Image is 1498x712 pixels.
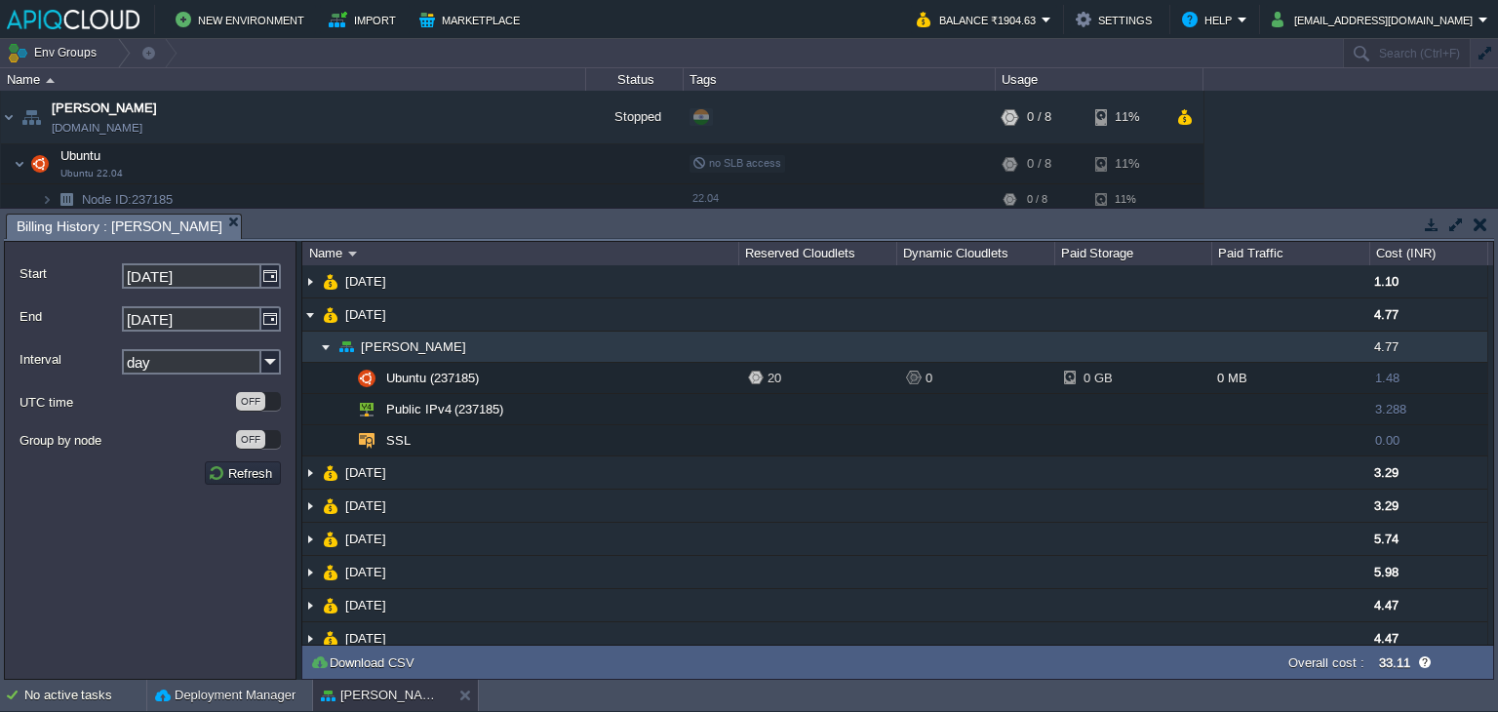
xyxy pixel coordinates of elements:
[748,363,896,393] div: 20
[1371,242,1487,265] div: Cost (INR)
[26,144,54,183] img: AMDAwAAAACH5BAEAAAAALAAAAAABAAEAAAICRAEAOw==
[20,263,120,284] label: Start
[692,157,781,169] span: no SLB access
[46,78,55,83] img: AMDAwAAAACH5BAEAAAAALAAAAAABAAEAAAICRAEAOw==
[41,184,53,215] img: AMDAwAAAACH5BAEAAAAALAAAAAABAAEAAAICRAEAOw==
[236,430,265,449] div: OFF
[17,215,222,239] span: Billing History : [PERSON_NAME]
[384,370,482,386] a: Ubuntu (237185)
[302,298,318,331] img: AMDAwAAAACH5BAEAAAAALAAAAAABAAEAAAICRAEAOw==
[343,273,389,290] a: [DATE]
[685,68,995,91] div: Tags
[419,8,526,31] button: Marketplace
[329,8,402,31] button: Import
[302,622,318,654] img: AMDAwAAAACH5BAEAAAAALAAAAAABAAEAAAICRAEAOw==
[1027,144,1051,183] div: 0 / 8
[1375,433,1399,448] span: 0.00
[1374,339,1399,354] span: 4.77
[323,589,338,621] img: AMDAwAAAACH5BAEAAAAALAAAAAABAAEAAAICRAEAOw==
[334,394,349,424] img: AMDAwAAAACH5BAEAAAAALAAAAAABAAEAAAICRAEAOw==
[343,597,389,613] a: [DATE]
[1374,465,1399,480] span: 3.29
[906,363,1054,393] div: 0
[1374,498,1399,513] span: 3.29
[323,298,338,331] img: AMDAwAAAACH5BAEAAAAALAAAAAABAAEAAAICRAEAOw==
[155,686,296,705] button: Deployment Manager
[1212,363,1370,393] div: 0 MB
[343,564,389,580] a: [DATE]
[898,242,1054,265] div: Dynamic Cloudlets
[359,338,469,355] a: [PERSON_NAME]
[334,425,349,455] img: AMDAwAAAACH5BAEAAAAALAAAAAABAAEAAAICRAEAOw==
[323,523,338,555] img: AMDAwAAAACH5BAEAAAAALAAAAAABAAEAAAICRAEAOw==
[7,39,103,66] button: Env Groups
[302,589,318,621] img: AMDAwAAAACH5BAEAAAAALAAAAAABAAEAAAICRAEAOw==
[82,192,132,207] span: Node ID:
[318,332,334,362] img: AMDAwAAAACH5BAEAAAAALAAAAAABAAEAAAICRAEAOw==
[586,91,684,143] div: Stopped
[20,306,120,327] label: End
[343,531,389,547] a: [DATE]
[354,425,379,455] img: AMDAwAAAACH5BAEAAAAALAAAAAABAAEAAAICRAEAOw==
[1375,402,1406,416] span: 3.288
[1374,598,1399,613] span: 4.47
[384,401,506,417] a: Public IPv4 (237185)
[1379,655,1410,670] label: 33.11
[24,680,146,711] div: No active tasks
[1213,242,1369,265] div: Paid Traffic
[1272,8,1478,31] button: [EMAIL_ADDRESS][DOMAIN_NAME]
[343,306,389,323] a: [DATE]
[20,430,234,451] label: Group by node
[1076,8,1158,31] button: Settings
[302,456,318,489] img: AMDAwAAAACH5BAEAAAAALAAAAAABAAEAAAICRAEAOw==
[343,497,389,514] a: [DATE]
[348,252,357,257] img: AMDAwAAAACH5BAEAAAAALAAAAAABAAEAAAICRAEAOw==
[323,265,338,297] img: AMDAwAAAACH5BAEAAAAALAAAAAABAAEAAAICRAEAOw==
[1374,274,1399,289] span: 1.10
[997,68,1202,91] div: Usage
[14,144,25,183] img: AMDAwAAAACH5BAEAAAAALAAAAAABAAEAAAICRAEAOw==
[587,68,683,91] div: Status
[53,184,80,215] img: AMDAwAAAACH5BAEAAAAALAAAAAABAAEAAAICRAEAOw==
[208,464,278,482] button: Refresh
[338,332,354,362] img: AMDAwAAAACH5BAEAAAAALAAAAAABAAEAAAICRAEAOw==
[343,630,389,647] a: [DATE]
[2,68,585,91] div: Name
[1182,8,1238,31] button: Help
[354,363,379,393] img: AMDAwAAAACH5BAEAAAAALAAAAAABAAEAAAICRAEAOw==
[354,394,379,424] img: AMDAwAAAACH5BAEAAAAALAAAAAABAAEAAAICRAEAOw==
[52,99,157,118] a: [PERSON_NAME]
[1375,371,1399,385] span: 1.48
[740,242,896,265] div: Reserved Cloudlets
[310,653,420,671] button: Download CSV
[323,490,338,522] img: AMDAwAAAACH5BAEAAAAALAAAAAABAAEAAAICRAEAOw==
[384,432,414,449] a: SSL
[20,349,120,370] label: Interval
[917,8,1042,31] button: Balance ₹1904.63
[1095,144,1159,183] div: 11%
[1374,565,1399,579] span: 5.98
[80,191,176,208] span: 237185
[1027,91,1051,143] div: 0 / 8
[302,490,318,522] img: AMDAwAAAACH5BAEAAAAALAAAAAABAAEAAAICRAEAOw==
[18,91,45,143] img: AMDAwAAAACH5BAEAAAAALAAAAAABAAEAAAICRAEAOw==
[1288,655,1364,670] label: Overall cost :
[1,91,17,143] img: AMDAwAAAACH5BAEAAAAALAAAAAABAAEAAAICRAEAOw==
[343,464,389,481] span: [DATE]
[1064,363,1127,393] div: 0 GB
[334,363,349,393] img: AMDAwAAAACH5BAEAAAAALAAAAAABAAEAAAICRAEAOw==
[323,556,338,588] img: AMDAwAAAACH5BAEAAAAALAAAAAABAAEAAAICRAEAOw==
[1095,184,1159,215] div: 11%
[321,686,444,705] button: [PERSON_NAME]
[323,622,338,654] img: AMDAwAAAACH5BAEAAAAALAAAAAABAAEAAAICRAEAOw==
[176,8,310,31] button: New Environment
[20,392,234,413] label: UTC time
